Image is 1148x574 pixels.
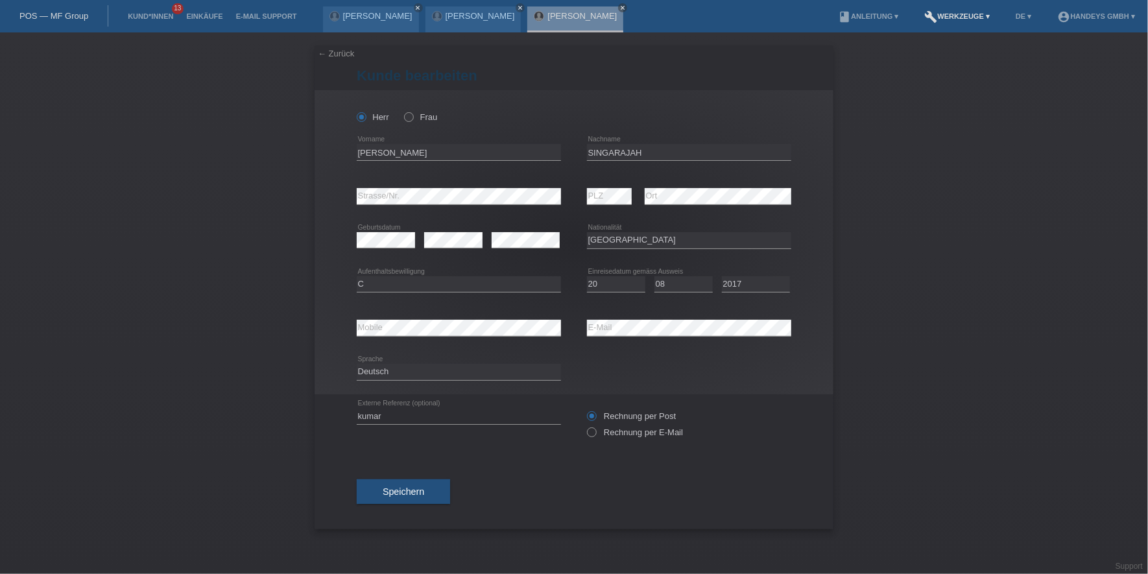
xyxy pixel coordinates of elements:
i: book [838,10,851,23]
i: build [925,10,938,23]
i: account_circle [1057,10,1070,23]
a: close [516,3,525,12]
a: bookAnleitung ▾ [831,12,905,20]
i: close [517,5,523,11]
a: DE ▾ [1009,12,1038,20]
a: close [414,3,423,12]
a: buildWerkzeuge ▾ [918,12,997,20]
label: Herr [357,112,389,122]
a: Support [1116,562,1143,571]
i: close [619,5,626,11]
a: [PERSON_NAME] [446,11,515,21]
a: E-Mail Support [230,12,304,20]
input: Rechnung per E-Mail [587,427,595,444]
a: POS — MF Group [19,11,88,21]
button: Speichern [357,479,450,504]
i: close [415,5,422,11]
span: Speichern [383,486,424,497]
label: Rechnung per E-Mail [587,427,683,437]
input: Rechnung per Post [587,411,595,427]
a: account_circleHandeys GmbH ▾ [1051,12,1142,20]
input: Herr [357,112,365,121]
h1: Kunde bearbeiten [357,67,791,84]
label: Rechnung per Post [587,411,676,421]
a: Einkäufe [180,12,229,20]
a: close [618,3,627,12]
span: 13 [172,3,184,14]
input: Frau [404,112,413,121]
a: [PERSON_NAME] [343,11,413,21]
a: Kund*innen [121,12,180,20]
label: Frau [404,112,437,122]
a: [PERSON_NAME] [547,11,617,21]
a: ← Zurück [318,49,354,58]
